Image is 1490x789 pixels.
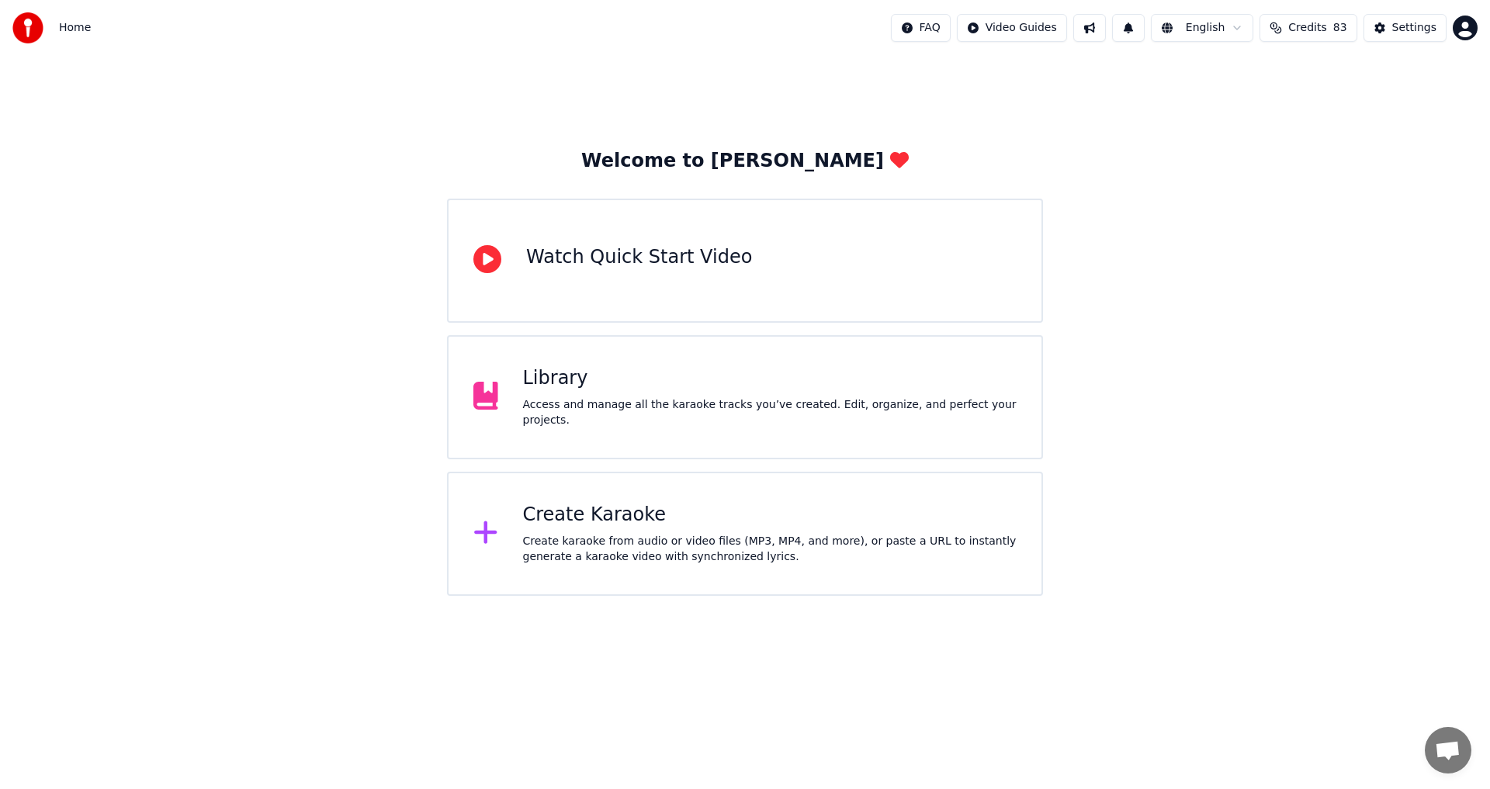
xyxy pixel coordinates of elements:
span: Home [59,20,91,36]
div: Create Karaoke [523,503,1017,528]
div: Library [523,366,1017,391]
div: Settings [1392,20,1436,36]
div: Welcome to [PERSON_NAME] [581,149,909,174]
span: Credits [1288,20,1326,36]
button: Video Guides [957,14,1067,42]
img: youka [12,12,43,43]
button: FAQ [891,14,951,42]
a: 채팅 열기 [1425,727,1471,773]
div: Access and manage all the karaoke tracks you’ve created. Edit, organize, and perfect your projects. [523,397,1017,428]
nav: breadcrumb [59,20,91,36]
div: Watch Quick Start Video [526,245,752,270]
button: Settings [1364,14,1447,42]
button: Credits83 [1260,14,1357,42]
div: Create karaoke from audio or video files (MP3, MP4, and more), or paste a URL to instantly genera... [523,534,1017,565]
span: 83 [1333,20,1347,36]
